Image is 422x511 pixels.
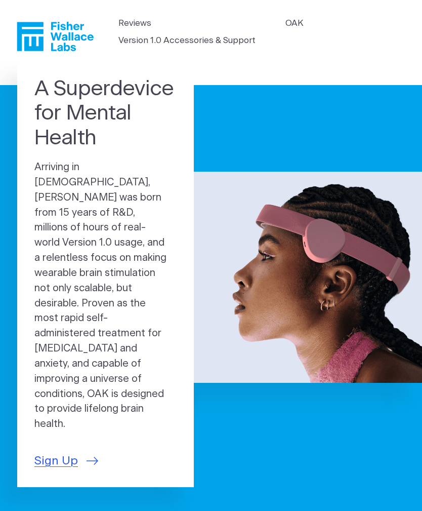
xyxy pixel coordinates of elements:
[17,22,94,51] a: Fisher Wallace
[34,160,177,432] p: Arriving in [DEMOGRAPHIC_DATA], [PERSON_NAME] was born from 15 years of R&D, millions of hours of...
[118,34,256,47] a: Version 1.0 Accessories & Support
[118,17,151,30] a: Reviews
[34,452,98,470] a: Sign Up
[34,452,78,470] span: Sign Up
[34,76,177,150] h1: A Superdevice for Mental Health
[285,17,304,30] a: OAK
